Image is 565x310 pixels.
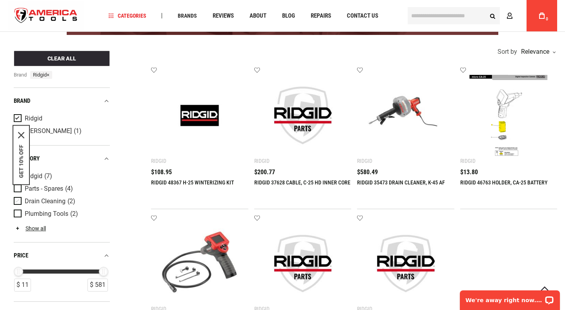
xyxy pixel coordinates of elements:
a: Ridgid [14,114,108,123]
iframe: LiveChat chat widget [455,285,565,310]
span: Plumbing Tools [25,210,68,217]
span: Contact Us [347,13,378,19]
img: RIDGID 35473 DRAIN CLEANER, K-45 AF [365,75,447,156]
div: Product Filters [14,88,110,301]
span: (1) [74,128,82,135]
span: Drain Cleaning [25,198,66,205]
span: Sort by [498,49,517,55]
a: RIDGID 48367 H-25 WINTERIZING KIT [151,179,234,186]
span: $108.95 [151,169,172,175]
div: Ridgid [254,158,270,164]
span: Blog [282,13,295,19]
img: RIDGID 40043 MICRO CA-25 INSPECTION CAMERA [159,223,241,305]
div: Brand [14,96,110,106]
img: RIDGID 46763 HOLDER, CA-25 BATTERY [468,75,550,156]
a: Contact Us [343,11,382,21]
span: [PERSON_NAME] [25,128,72,135]
img: RIDGID 46768 DOOR, CA-25 BATTERY [365,223,447,305]
span: Brand [14,71,27,79]
a: Plumbing Tools (2) [14,210,108,218]
span: Parts - Spares [25,185,63,192]
span: 0 [546,17,548,21]
img: RIDGID 37628 CABLE, C-25 HD INNER CORE [262,75,344,156]
div: Ridgid [151,158,166,164]
span: × [47,72,49,78]
img: RIDGID 48367 H-25 WINTERIZING KIT [159,75,241,156]
a: Parts - Spares (4) [14,184,108,193]
span: $580.49 [357,169,378,175]
span: $13.80 [460,169,478,175]
span: $200.77 [254,169,275,175]
a: store logo [8,1,84,31]
a: Show all [14,225,46,232]
div: price [14,250,110,261]
img: America Tools [8,1,84,31]
a: Repairs [307,11,335,21]
span: Categories [109,13,146,18]
a: Reviews [209,11,237,21]
a: RIDGID 35473 DRAIN CLEANER, K-45 AF [357,179,445,186]
button: Clear All [14,51,110,66]
button: Close [18,132,24,139]
div: Relevance [519,49,555,55]
span: Repairs [311,13,331,19]
div: $ 11 [14,279,31,292]
div: Ridgid [357,158,372,164]
span: About [250,13,266,19]
div: $ 581 [87,279,108,292]
a: [PERSON_NAME] (1) [14,127,108,135]
a: About [246,11,270,21]
svg: close icon [18,132,24,139]
span: (2) [67,198,75,205]
a: Drain Cleaning (2) [14,197,108,206]
span: (7) [44,173,52,180]
span: (2) [70,211,78,217]
a: RIDGID 37628 CABLE, C-25 HD INNER CORE [254,179,350,186]
a: Categories [105,11,150,21]
button: GET 10% OFF [18,145,24,178]
span: (4) [65,186,73,192]
span: Ridgid [25,115,42,122]
span: Ridgid [30,71,52,79]
div: category [14,153,110,164]
a: Ridgid (7) [14,172,108,181]
button: Search [485,8,500,23]
a: Brands [174,11,200,21]
img: RIDGID 45938 CASE, MICRO CA-25 [262,223,344,305]
a: RIDGID 46763 HOLDER, CA-25 BATTERY [460,179,547,186]
div: Ridgid [460,158,476,164]
a: Blog [279,11,299,21]
span: Ridgid [25,173,42,180]
span: Reviews [213,13,234,19]
span: Brands [178,13,197,18]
